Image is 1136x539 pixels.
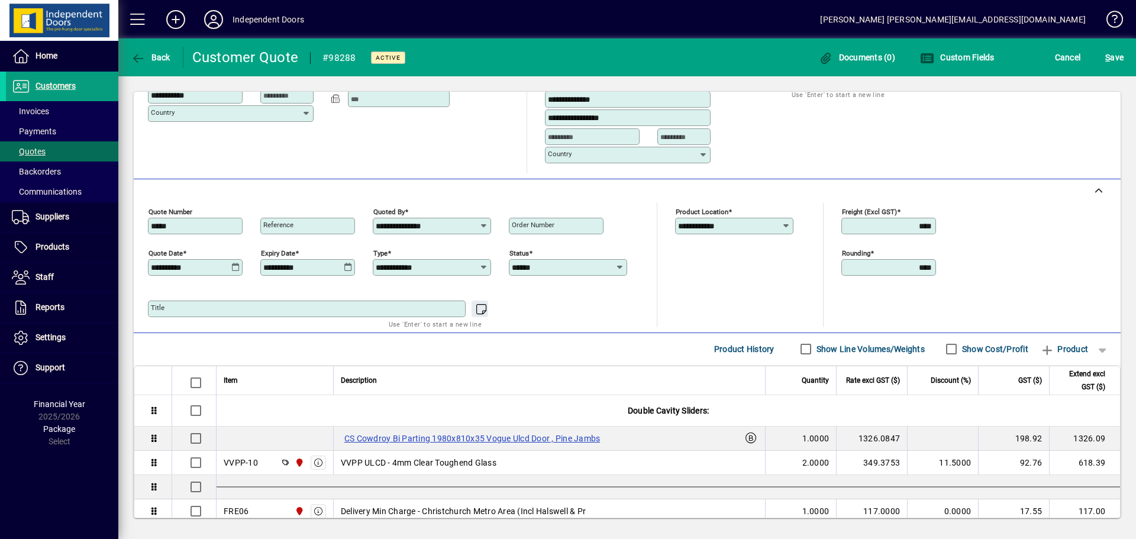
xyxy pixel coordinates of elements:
span: Product History [714,340,774,359]
div: Independent Doors [233,10,304,29]
mat-label: Freight (excl GST) [842,207,897,215]
span: Christchurch [292,505,305,518]
span: Home [35,51,57,60]
mat-label: Country [548,150,572,158]
mat-label: Product location [676,207,728,215]
span: Payments [12,127,56,136]
span: Description [341,374,377,387]
span: Quotes [12,147,46,156]
span: Item [224,374,238,387]
div: 117.0000 [844,505,900,517]
a: Invoices [6,101,118,121]
div: VVPP-10 [224,457,258,469]
span: 1.0000 [802,505,830,517]
td: 11.5000 [907,451,978,475]
button: Product History [709,338,779,360]
span: S [1105,53,1110,62]
a: Payments [6,121,118,141]
mat-hint: Use 'Enter' to start a new line [792,88,885,101]
mat-label: Title [151,304,164,312]
a: Staff [6,263,118,292]
span: Christchurch [292,456,305,469]
span: Back [131,53,170,62]
button: Product [1034,338,1094,360]
span: Active [376,54,401,62]
button: Documents (0) [815,47,898,68]
div: FRE06 [224,505,248,517]
a: Products [6,233,118,262]
mat-label: Country [151,108,175,117]
mat-hint: Use 'Enter' to start a new line [389,317,482,331]
div: #98288 [322,49,356,67]
span: Quantity [802,374,829,387]
mat-label: Order number [512,221,554,229]
a: Suppliers [6,202,118,232]
span: Product [1040,340,1088,359]
a: Backorders [6,162,118,182]
span: Support [35,363,65,372]
span: Cancel [1055,48,1081,67]
mat-label: Rounding [842,248,870,257]
button: Add [157,9,195,30]
span: 2.0000 [802,457,830,469]
div: 1326.0847 [844,433,900,444]
span: ave [1105,48,1124,67]
span: Staff [35,272,54,282]
a: Home [6,41,118,71]
td: 92.76 [978,451,1049,475]
td: 0.0000 [907,499,978,524]
label: Show Cost/Profit [960,343,1028,355]
span: Package [43,424,75,434]
span: VVPP ULCD - 4mm Clear Toughend Glass [341,457,496,469]
span: Discount (%) [931,374,971,387]
span: 1.0000 [802,433,830,444]
span: Documents (0) [818,53,895,62]
button: Save [1102,47,1127,68]
button: Custom Fields [917,47,998,68]
mat-label: Quote date [149,248,183,257]
mat-label: Reference [263,221,293,229]
span: Invoices [12,106,49,116]
a: Settings [6,323,118,353]
mat-label: Status [509,248,529,257]
a: Reports [6,293,118,322]
mat-label: Expiry date [261,248,295,257]
td: 1326.09 [1049,427,1120,451]
label: CS Cowdroy Bi Parting 1980x810x35 Vogue Ulcd Door , Pine Jambs [341,431,604,446]
a: Communications [6,182,118,202]
span: Delivery Min Charge - Christchurch Metro Area (Incl Halswell & Pr [341,505,586,517]
span: Backorders [12,167,61,176]
td: 117.00 [1049,499,1120,524]
div: Double Cavity Sliders: [217,395,1120,426]
a: Support [6,353,118,383]
a: Quotes [6,141,118,162]
span: GST ($) [1018,374,1042,387]
span: Customers [35,81,76,91]
button: Cancel [1052,47,1084,68]
span: Extend excl GST ($) [1057,367,1105,393]
a: Knowledge Base [1098,2,1121,41]
span: Financial Year [34,399,85,409]
mat-label: Type [373,248,388,257]
button: Back [128,47,173,68]
span: Communications [12,187,82,196]
span: Settings [35,333,66,342]
td: 198.92 [978,427,1049,451]
div: 349.3753 [844,457,900,469]
span: Suppliers [35,212,69,221]
mat-label: Quoted by [373,207,405,215]
span: Products [35,242,69,251]
td: 17.55 [978,499,1049,524]
span: Rate excl GST ($) [846,374,900,387]
td: 618.39 [1049,451,1120,475]
div: [PERSON_NAME] [PERSON_NAME][EMAIL_ADDRESS][DOMAIN_NAME] [820,10,1086,29]
span: Reports [35,302,64,312]
span: Custom Fields [920,53,995,62]
button: Profile [195,9,233,30]
app-page-header-button: Back [118,47,183,68]
label: Show Line Volumes/Weights [814,343,925,355]
mat-label: Quote number [149,207,192,215]
div: Customer Quote [192,48,299,67]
